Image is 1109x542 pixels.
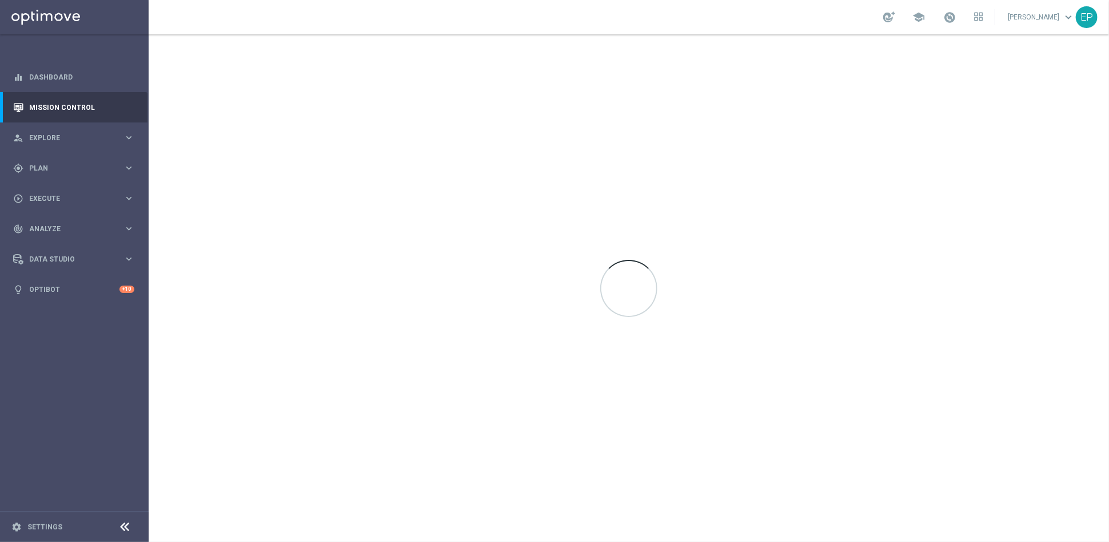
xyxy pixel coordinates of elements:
[13,193,123,204] div: Execute
[123,254,134,264] i: keyboard_arrow_right
[29,165,123,172] span: Plan
[13,194,135,203] button: play_circle_outline Execute keyboard_arrow_right
[13,133,23,143] i: person_search
[912,11,925,23] span: school
[13,274,134,304] div: Optibot
[13,72,23,82] i: equalizer
[13,133,135,143] button: person_search Explore keyboard_arrow_right
[13,285,135,294] button: lightbulb Optibot +10
[13,224,123,234] div: Analyze
[13,254,123,264] div: Data Studio
[29,274,119,304] a: Optibot
[27,524,62,531] a: Settings
[29,92,134,122] a: Mission Control
[1062,11,1075,23] span: keyboard_arrow_down
[13,103,135,112] button: Mission Control
[123,223,134,234] i: keyboard_arrow_right
[29,256,123,263] span: Data Studio
[123,163,134,173] i: keyboard_arrow_right
[13,92,134,122] div: Mission Control
[119,286,134,293] div: +10
[13,133,123,143] div: Explore
[13,164,135,173] button: gps_fixed Plan keyboard_arrow_right
[13,255,135,264] button: Data Studio keyboard_arrow_right
[13,224,135,234] button: track_changes Analyze keyboard_arrow_right
[29,62,134,92] a: Dashboard
[29,134,123,141] span: Explore
[29,195,123,202] span: Execute
[1076,6,1098,28] div: EP
[11,522,22,532] i: settings
[13,73,135,82] button: equalizer Dashboard
[13,193,23,204] i: play_circle_outline
[13,163,23,173] i: gps_fixed
[13,284,23,295] i: lightbulb
[13,163,123,173] div: Plan
[123,132,134,143] i: keyboard_arrow_right
[29,225,123,232] span: Analyze
[123,193,134,204] i: keyboard_arrow_right
[13,62,134,92] div: Dashboard
[13,224,23,234] i: track_changes
[1007,9,1076,26] a: [PERSON_NAME]keyboard_arrow_down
